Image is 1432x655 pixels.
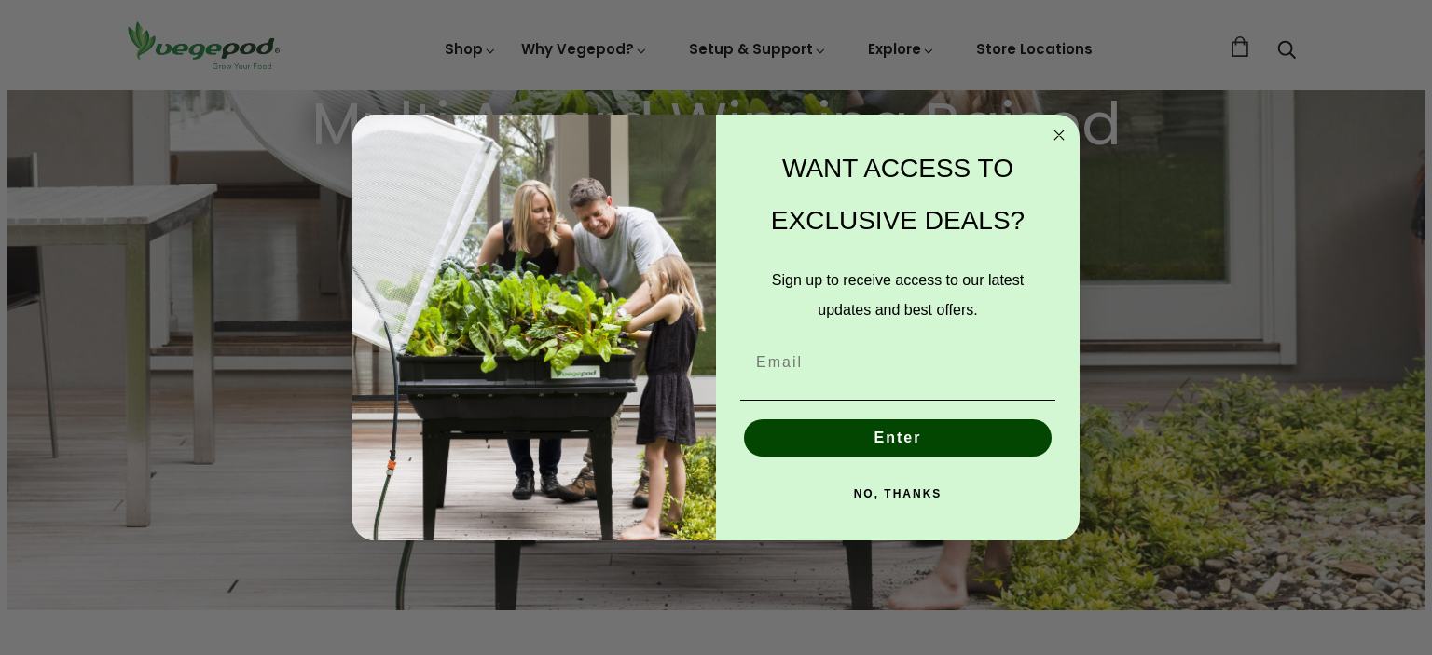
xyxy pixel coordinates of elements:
[740,475,1055,512] button: NO, THANKS
[740,344,1055,381] input: Email
[771,154,1025,235] span: WANT ACCESS TO EXCLUSIVE DEALS?
[740,400,1055,401] img: underline
[772,272,1024,318] span: Sign up to receive access to our latest updates and best offers.
[352,115,716,540] img: e9d03583-1bb1-490f-ad29-36751b3212ff.jpeg
[1048,124,1070,146] button: Close dialog
[744,419,1052,457] button: Enter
